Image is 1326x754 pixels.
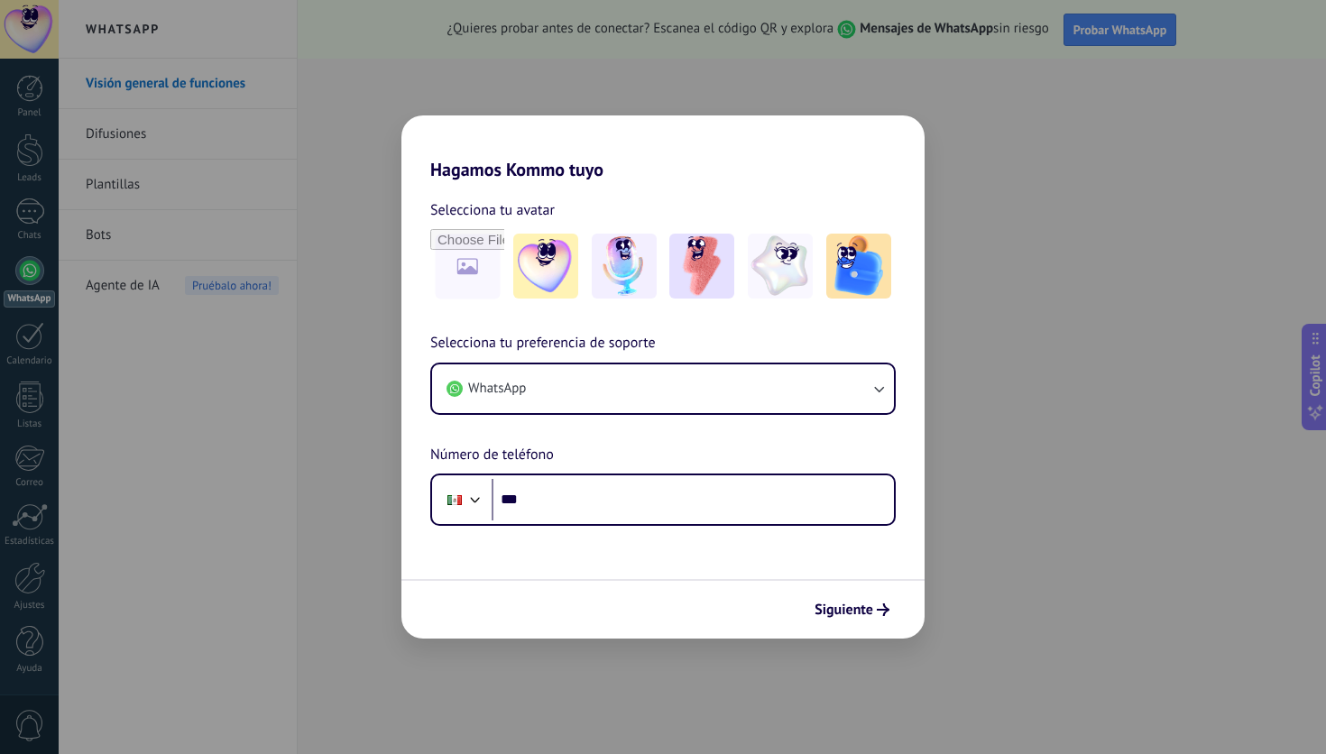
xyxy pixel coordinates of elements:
[401,115,925,180] h2: Hagamos Kommo tuyo
[432,364,894,413] button: WhatsApp
[806,594,898,625] button: Siguiente
[513,234,578,299] img: -1.jpeg
[669,234,734,299] img: -3.jpeg
[430,198,555,222] span: Selecciona tu avatar
[592,234,657,299] img: -2.jpeg
[748,234,813,299] img: -4.jpeg
[815,603,873,616] span: Siguiente
[826,234,891,299] img: -5.jpeg
[437,481,472,519] div: Mexico: + 52
[430,444,554,467] span: Número de teléfono
[468,380,526,398] span: WhatsApp
[430,332,656,355] span: Selecciona tu preferencia de soporte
